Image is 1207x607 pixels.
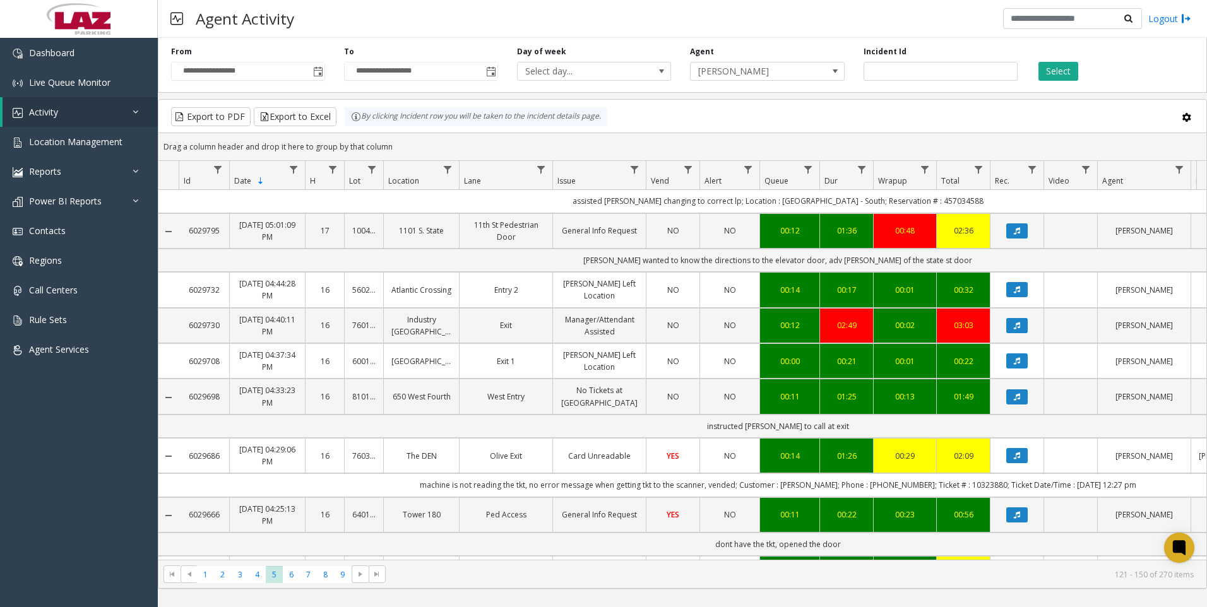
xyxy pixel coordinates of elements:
a: 01:26 [828,450,865,462]
a: Activity [3,97,158,127]
img: 'icon' [13,138,23,148]
span: Sortable [256,176,266,186]
span: Wrapup [878,175,907,186]
span: Location [388,175,419,186]
span: Vend [651,175,669,186]
a: No Tickets at [GEOGRAPHIC_DATA] [561,384,638,408]
a: Date Filter Menu [285,161,302,178]
a: Collapse Details [158,510,179,521]
span: Rec. [995,175,1009,186]
img: 'icon' [13,256,23,266]
div: Drag a column header and drop it here to group by that column [158,136,1206,158]
a: 00:11 [768,509,812,521]
span: Live Queue Monitor [29,76,110,88]
a: 00:29 [881,450,929,462]
a: Alert Filter Menu [740,161,757,178]
a: 02:49 [828,319,865,331]
div: 00:00 [768,355,812,367]
div: 00:11 [768,391,812,403]
a: 1101 S. State [391,225,451,237]
a: 16 [313,319,336,331]
a: 6029732 [186,284,222,296]
a: 760302 [352,450,376,462]
span: Date [234,175,251,186]
span: Total [941,175,960,186]
a: [PERSON_NAME] [1105,450,1183,462]
a: NO [708,319,752,331]
a: 00:14 [768,450,812,462]
span: Activity [29,106,58,118]
a: Industry [GEOGRAPHIC_DATA] [391,314,451,338]
a: 640147 [352,509,376,521]
a: 6029730 [186,319,222,331]
div: 00:23 [881,509,929,521]
span: Go to the previous page [181,565,198,583]
a: Tower 180 [391,509,451,521]
a: [DATE] 04:37:34 PM [237,349,297,373]
span: Issue [557,175,576,186]
a: Lane Filter Menu [533,161,550,178]
span: Page 1 [197,566,214,583]
span: Regions [29,254,62,266]
a: [DATE] 04:40:11 PM [237,314,297,338]
a: 00:21 [828,355,865,367]
span: Dur [824,175,838,186]
span: Go to the next page [355,569,366,579]
a: Video Filter Menu [1078,161,1095,178]
a: [PERSON_NAME] [1105,391,1183,403]
label: Incident Id [864,46,907,57]
span: NO [667,320,679,331]
a: NO [654,225,692,237]
a: 00:12 [768,225,812,237]
span: Id [184,175,191,186]
a: 17 [313,225,336,237]
span: Toggle popup [484,62,497,80]
a: Olive Exit [467,450,545,462]
span: NO [667,225,679,236]
a: 11th St Pedestrian Door [467,219,545,243]
a: 16 [313,509,336,521]
a: 00:13 [881,391,929,403]
a: NO [708,355,752,367]
div: 00:22 [944,355,982,367]
a: 6029698 [186,391,222,403]
a: 6029666 [186,509,222,521]
a: [DATE] 05:01:09 PM [237,219,297,243]
img: 'icon' [13,286,23,296]
a: [PERSON_NAME] [1105,225,1183,237]
img: 'icon' [13,197,23,207]
a: 01:49 [944,391,982,403]
span: Lot [349,175,360,186]
a: 03:03 [944,319,982,331]
a: Manager/Attendant Assisted [561,314,638,338]
span: Location Management [29,136,122,148]
h3: Agent Activity [189,3,300,34]
a: YES [654,509,692,521]
a: 00:02 [881,319,929,331]
span: Agent [1102,175,1123,186]
a: 02:09 [944,450,982,462]
span: Rule Sets [29,314,67,326]
a: NO [654,319,692,331]
a: Exit 1 [467,355,545,367]
a: [DATE] 04:33:23 PM [237,384,297,408]
a: 00:22 [828,509,865,521]
div: Data table [158,161,1206,560]
span: Go to the first page [164,565,181,583]
a: 00:48 [881,225,929,237]
button: Select [1038,62,1078,81]
span: Agent Services [29,343,89,355]
a: 00:17 [828,284,865,296]
span: Queue [764,175,788,186]
a: 00:01 [881,284,929,296]
a: 16 [313,355,336,367]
